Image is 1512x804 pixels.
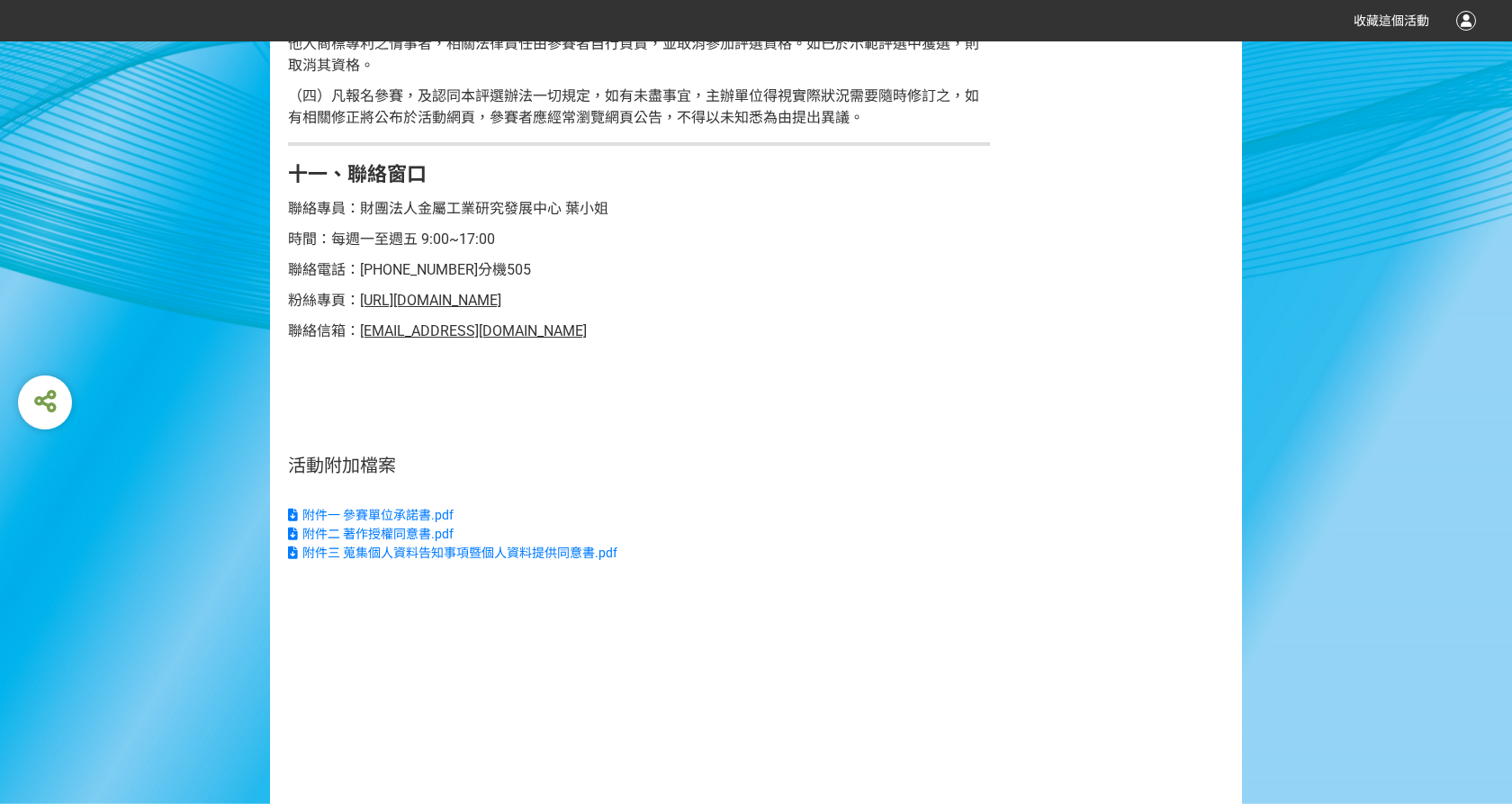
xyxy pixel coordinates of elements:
[288,163,427,185] strong: 十一、聯絡窗口
[360,322,587,339] span: [EMAIL_ADDRESS][DOMAIN_NAME]
[302,546,617,560] span: 附件三 蒐集個人資料告知事項暨個人資料提供同意書.pdf
[288,525,990,544] a: 附件二 著作授權同意書.pdf
[288,292,360,309] span: 粉絲專頁：
[288,87,979,126] span: （四）凡報名參賽，及認同本評選辦法一切規定，如有未盡事宜，主辦單位得視實際狀況需要隨時修訂之，如有相關修正將公布於活動網頁，參賽者應經常瀏覽網頁公告，不得以未知悉為由提出異議。
[288,230,495,248] span: 時間：每週一至週五 9:00~17:00
[288,455,396,476] span: 活動附加檔案
[360,292,501,309] span: [URL][DOMAIN_NAME]
[1354,14,1429,28] span: 收藏這個活動
[288,544,990,563] a: 附件三 蒐集個人資料告知事項暨個人資料提供同意書.pdf
[288,200,608,217] span: 聯絡專員：財團法人金屬工業研究發展中心 葉小姐
[288,506,990,525] a: 附件一 參賽單位承諾書.pdf
[288,261,531,278] span: 聯絡電話：[PHONE_NUMBER]分機505
[302,508,454,522] span: 附件一 參賽單位承諾書.pdf
[288,14,979,74] span: （三）檢送之申請資料或其附件有隱匿、虛偽不實情事者；或有食品衛生不良記錄者；或有抄襲、仿冒、剽竊他人商標專利之情事者，相關法律責任由參賽者自行負責，並取消參加評選資格。如已於示範評選中獲選，則取...
[302,527,454,541] span: 附件二 著作授權同意書.pdf
[360,294,501,308] a: [URL][DOMAIN_NAME]
[360,324,587,339] a: [EMAIL_ADDRESS][DOMAIN_NAME]
[288,322,360,339] span: 聯絡信箱：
